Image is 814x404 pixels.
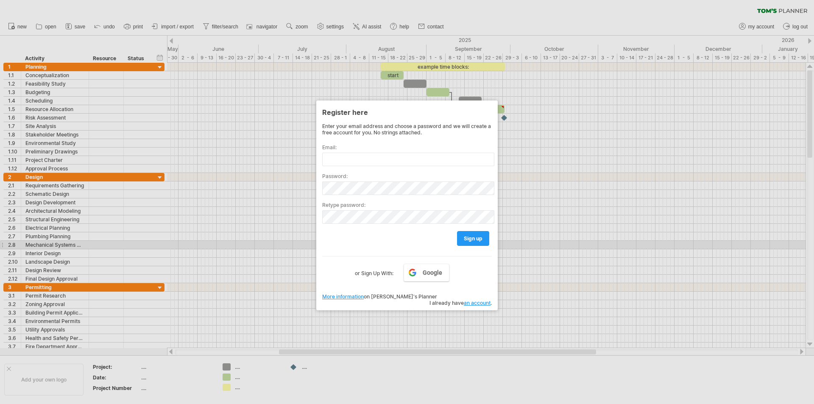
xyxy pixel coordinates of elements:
[457,231,489,246] a: sign up
[322,104,492,120] div: Register here
[404,264,449,281] a: Google
[322,144,492,150] label: Email:
[322,293,437,300] span: on [PERSON_NAME]'s Planner
[322,293,364,300] a: More information
[322,123,492,136] div: Enter your email address and choose a password and we will create a free account for you. No stri...
[423,269,442,276] span: Google
[464,300,491,306] a: an account
[429,300,492,306] span: I already have .
[322,173,492,179] label: Password:
[464,235,482,242] span: sign up
[322,202,492,208] label: Retype password:
[355,264,393,278] label: or Sign Up With:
